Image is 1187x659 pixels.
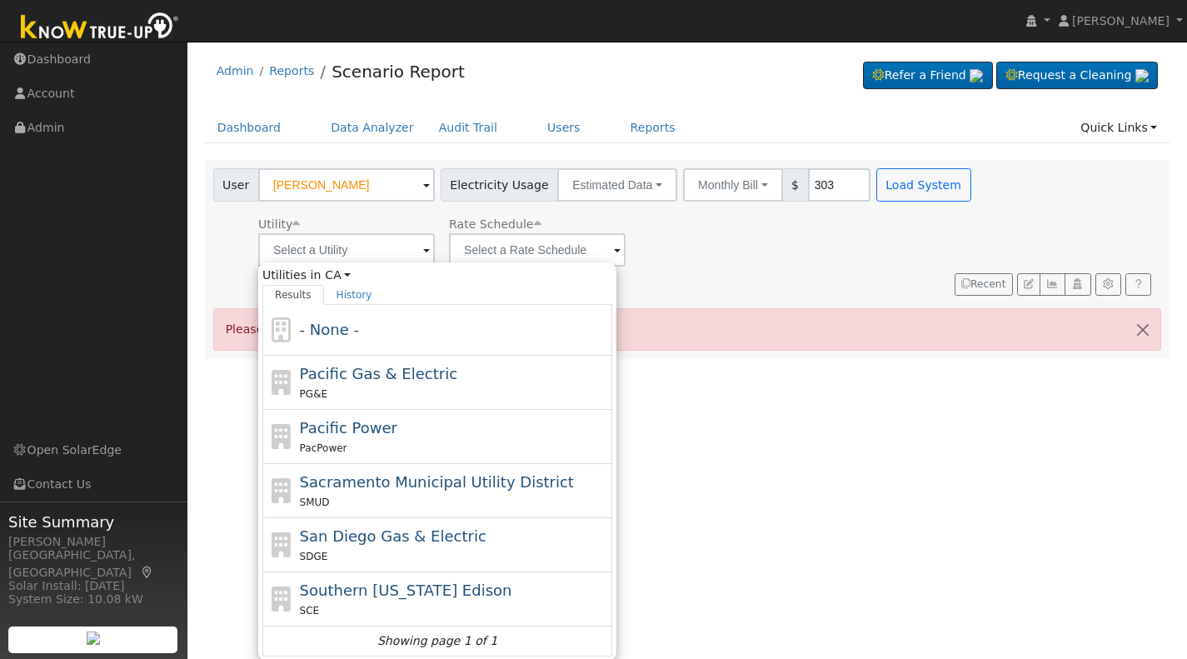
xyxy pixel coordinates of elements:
[1072,14,1170,27] span: [PERSON_NAME]
[996,62,1158,90] a: Request a Cleaning
[8,533,178,551] div: [PERSON_NAME]
[1068,112,1170,143] a: Quick Links
[1065,273,1090,297] button: Login As
[557,168,677,202] button: Estimated Data
[618,112,688,143] a: Reports
[325,267,351,284] a: CA
[955,273,1013,297] button: Recent
[1125,273,1151,297] a: Help Link
[449,217,541,231] span: Alias: None
[300,473,574,491] span: Sacramento Municipal Utility District
[87,632,100,645] img: retrieve
[8,577,178,595] div: Solar Install: [DATE]
[377,632,497,650] i: Showing page 1 of 1
[300,388,327,400] span: PG&E
[205,112,294,143] a: Dashboard
[449,233,626,267] input: Select a Rate Schedule
[258,233,435,267] input: Select a Utility
[332,62,465,82] a: Scenario Report
[300,442,347,454] span: PacPower
[300,321,359,338] span: - None -
[262,267,612,284] span: Utilities in
[213,168,259,202] span: User
[318,112,426,143] a: Data Analyzer
[8,547,178,582] div: [GEOGRAPHIC_DATA], [GEOGRAPHIC_DATA]
[269,64,314,77] a: Reports
[683,168,783,202] button: Monthly Bill
[782,168,809,202] span: $
[876,168,971,202] button: Load System
[8,511,178,533] span: Site Summary
[970,69,983,82] img: retrieve
[226,322,460,336] span: Please select a utility and rate schedule
[1135,69,1149,82] img: retrieve
[1040,273,1065,297] button: Multi-Series Graph
[300,605,320,617] span: SCE
[12,9,187,47] img: Know True-Up
[441,168,558,202] span: Electricity Usage
[535,112,593,143] a: Users
[217,64,254,77] a: Admin
[300,497,330,508] span: SMUD
[300,419,397,437] span: Pacific Power
[324,285,385,305] a: History
[8,591,178,608] div: System Size: 10.08 kW
[1095,273,1121,297] button: Settings
[1017,273,1040,297] button: Edit User
[1125,309,1160,350] button: Close
[300,551,328,562] span: SDGE
[863,62,993,90] a: Refer a Friend
[426,112,510,143] a: Audit Trail
[258,216,435,233] div: Utility
[300,582,512,599] span: Southern [US_STATE] Edison
[300,527,486,545] span: San Diego Gas & Electric
[258,168,435,202] input: Select a User
[262,285,324,305] a: Results
[140,566,155,579] a: Map
[300,365,457,382] span: Pacific Gas & Electric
